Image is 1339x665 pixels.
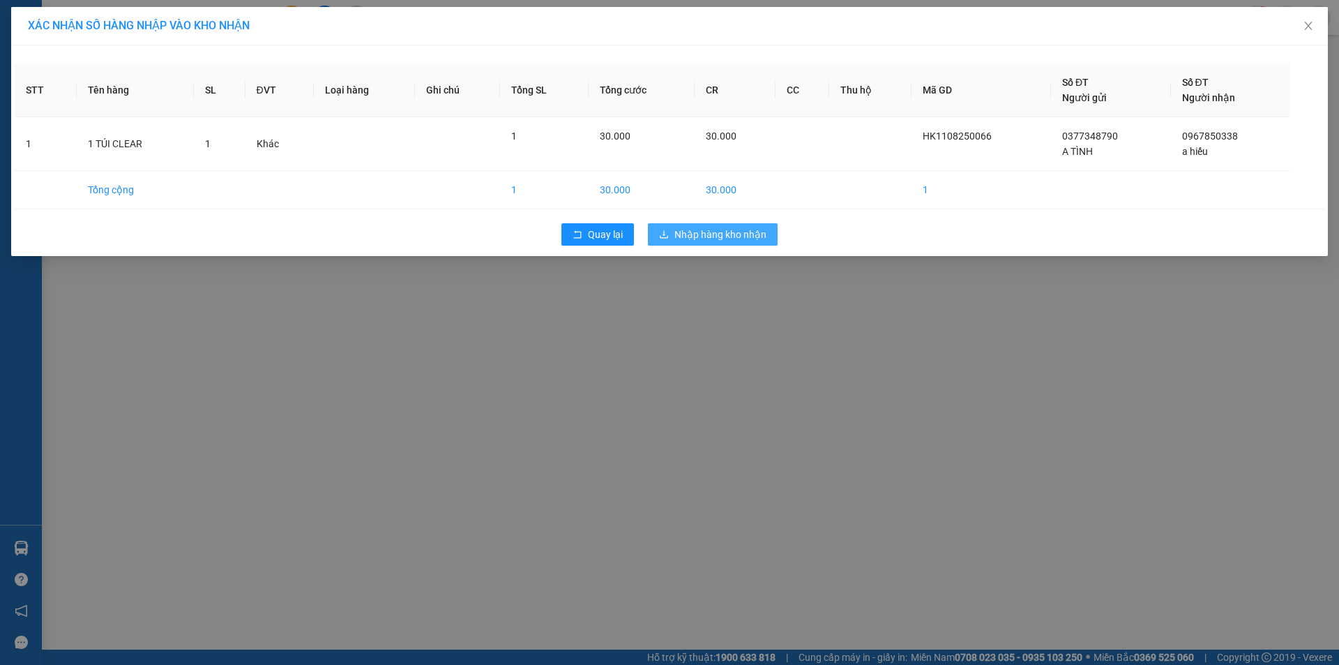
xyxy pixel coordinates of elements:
[648,223,778,246] button: downloadNhập hàng kho nhận
[1062,130,1118,142] span: 0377348790
[1182,92,1235,103] span: Người nhận
[1182,130,1238,142] span: 0967850338
[911,63,1052,117] th: Mã GD
[573,230,582,241] span: rollback
[194,63,245,117] th: SL
[561,223,634,246] button: rollbackQuay lại
[923,130,992,142] span: HK1108250066
[77,171,194,209] td: Tổng cộng
[500,171,589,209] td: 1
[829,63,911,117] th: Thu hộ
[600,130,630,142] span: 30.000
[911,171,1052,209] td: 1
[1303,20,1314,31] span: close
[695,63,776,117] th: CR
[415,63,500,117] th: Ghi chú
[15,63,77,117] th: STT
[1182,146,1208,157] span: a hiếu
[695,171,776,209] td: 30.000
[500,63,589,117] th: Tổng SL
[314,63,415,117] th: Loại hàng
[511,130,517,142] span: 1
[245,63,314,117] th: ĐVT
[15,117,77,171] td: 1
[776,63,829,117] th: CC
[1062,92,1107,103] span: Người gửi
[674,227,766,242] span: Nhập hàng kho nhận
[589,171,695,209] td: 30.000
[77,117,194,171] td: 1 TÚI CLEAR
[77,63,194,117] th: Tên hàng
[1062,146,1093,157] span: A TÌNH
[28,19,250,32] span: XÁC NHẬN SỐ HÀNG NHẬP VÀO KHO NHẬN
[245,117,314,171] td: Khác
[659,230,669,241] span: download
[205,138,211,149] span: 1
[706,130,736,142] span: 30.000
[1289,7,1328,46] button: Close
[588,227,623,242] span: Quay lại
[1182,77,1209,88] span: Số ĐT
[589,63,695,117] th: Tổng cước
[1062,77,1089,88] span: Số ĐT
